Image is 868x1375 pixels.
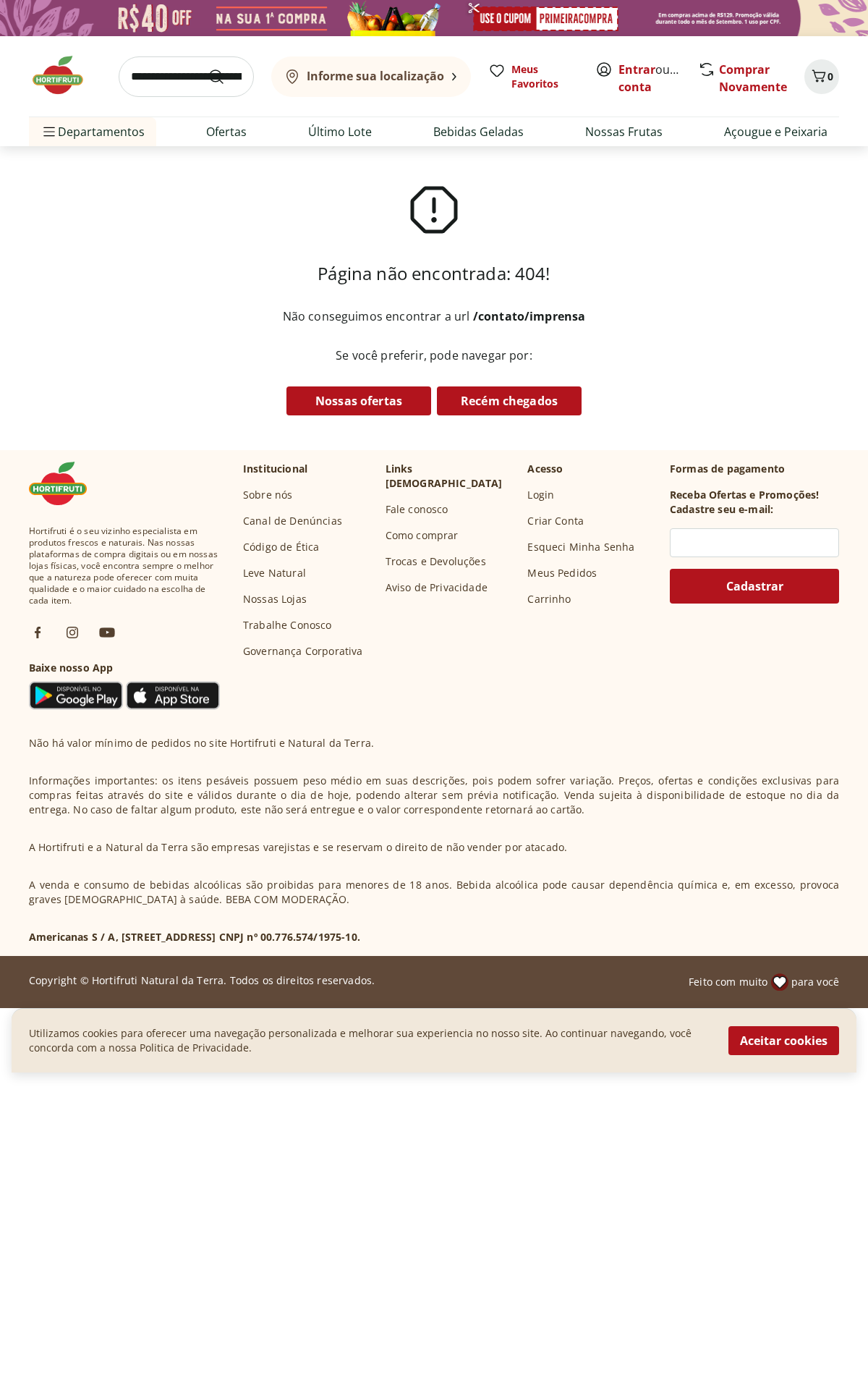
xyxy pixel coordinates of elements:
[719,62,787,95] a: Comprar Novamente
[208,68,242,85] button: Submit Search
[243,514,342,528] a: Canal de Denúncias
[618,62,655,77] a: Entrar
[689,975,767,989] span: Feito com muito
[386,528,459,543] a: Como comprar
[243,540,319,554] a: Código de Ética
[804,59,839,94] button: Carrinho
[307,68,444,84] b: Informe sua localização
[318,262,550,285] h3: Página não encontrada: 404!
[243,462,307,476] p: Institucional
[29,1026,711,1055] p: Utilizamos cookies para oferecer uma navegação personalizada e melhorar sua experiencia no nosso ...
[386,580,488,595] a: Aviso de Privacidade
[511,62,578,91] span: Meus Favoritos
[670,488,819,502] h3: Receba Ofertas e Promoções!
[243,566,306,580] a: Leve Natural
[29,736,374,750] p: Não há valor mínimo de pedidos no site Hortifruti e Natural da Terra.
[386,502,448,517] a: Fale conosco
[670,569,839,604] button: Cadastrar
[726,580,783,592] span: Cadastrar
[126,681,220,710] img: App Store Icon
[228,347,641,363] p: Se você preferir, pode navegar por:
[243,592,307,606] a: Nossas Lojas
[437,386,582,415] a: Recém chegados
[670,502,773,517] h3: Cadastre seu e-mail:
[527,462,563,476] p: Acesso
[618,61,683,96] span: ou
[206,123,247,140] a: Ofertas
[386,554,486,569] a: Trocas e Devoluções
[243,644,363,659] a: Governança Corporativa
[791,975,839,989] span: para você
[29,774,839,817] p: Informações importantes: os itens pesáveis possuem peso médio em suas descrições, pois podem sofr...
[488,62,578,91] a: Meus Favoritos
[98,624,116,641] img: ytb
[29,681,123,710] img: Google Play Icon
[29,661,220,675] h3: Baixe nosso App
[29,973,375,988] p: Copyright © Hortifruti Natural da Terra. Todos os direitos reservados.
[29,462,101,505] img: Hortifruti
[527,592,571,606] a: Carrinho
[41,114,58,149] button: Menu
[527,566,597,580] a: Meus Pedidos
[286,386,431,415] a: Nossas ofertas
[283,308,586,324] p: Não conseguimos encontrar a url
[29,930,360,944] p: Americanas S / A, [STREET_ADDRESS] CNPJ nº 00.776.574/1975-10.
[527,514,584,528] a: Criar Conta
[670,462,839,476] p: Formas de pagamento
[585,123,663,140] a: Nossas Frutas
[618,62,698,95] a: Criar conta
[29,840,567,855] p: A Hortifruti e a Natural da Terra são empresas varejistas e se reservam o direito de não vender p...
[29,878,839,907] p: A venda e consumo de bebidas alcoólicas são proibidas para menores de 18 anos. Bebida alcoólica p...
[728,1026,839,1055] button: Aceitar cookies
[271,56,471,97] button: Informe sua localização
[64,624,81,641] img: ig
[41,114,145,149] span: Departamentos
[473,308,586,324] b: /contato/imprensa
[243,488,292,502] a: Sobre nós
[308,123,372,140] a: Último Lote
[29,525,220,606] span: Hortifruti é o seu vizinho especialista em produtos frescos e naturais. Nas nossas plataformas de...
[386,462,516,491] p: Links [DEMOGRAPHIC_DATA]
[29,624,46,641] img: fb
[433,123,524,140] a: Bebidas Geladas
[243,618,332,632] a: Trabalhe Conosco
[119,56,254,97] input: search
[527,540,634,554] a: Esqueci Minha Senha
[724,123,827,140] a: Açougue e Peixaria
[29,54,101,97] img: Hortifruti
[827,69,833,83] span: 0
[527,488,554,502] a: Login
